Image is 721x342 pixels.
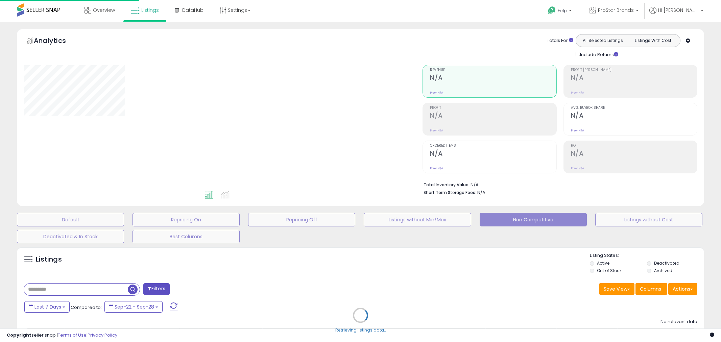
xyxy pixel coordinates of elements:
span: Help [558,8,567,14]
small: Prev: N/A [430,128,443,132]
b: Total Inventory Value: [424,182,470,188]
span: Listings [141,7,159,14]
a: Help [543,1,578,22]
button: All Selected Listings [578,36,628,45]
i: Get Help [548,6,556,15]
span: ProStar Brands [598,7,634,14]
button: Non Competitive [480,213,587,226]
span: Hi [PERSON_NAME] [658,7,699,14]
h2: N/A [430,74,556,83]
h2: N/A [571,112,697,121]
span: Ordered Items [430,144,556,148]
small: Prev: N/A [430,91,443,95]
h2: N/A [571,74,697,83]
small: Prev: N/A [571,91,584,95]
span: Avg. Buybox Share [571,106,697,110]
button: Best Columns [133,230,240,243]
button: Listings without Min/Max [364,213,471,226]
span: Revenue [430,68,556,72]
span: Profit [430,106,556,110]
button: Listings With Cost [628,36,678,45]
small: Prev: N/A [430,166,443,170]
span: Overview [93,7,115,14]
span: ROI [571,144,697,148]
div: Include Returns [571,50,626,58]
a: Hi [PERSON_NAME] [649,7,703,22]
li: N/A [424,180,692,188]
div: Totals For [547,38,573,44]
small: Prev: N/A [571,166,584,170]
span: N/A [477,189,485,196]
span: Profit [PERSON_NAME] [571,68,697,72]
small: Prev: N/A [571,128,584,132]
h5: Analytics [34,36,79,47]
h2: N/A [430,112,556,121]
span: DataHub [182,7,203,14]
div: seller snap | | [7,332,117,339]
strong: Copyright [7,332,31,338]
button: Repricing On [133,213,240,226]
button: Deactivated & In Stock [17,230,124,243]
h2: N/A [571,150,697,159]
div: Retrieving listings data.. [335,327,386,333]
h2: N/A [430,150,556,159]
button: Default [17,213,124,226]
button: Listings without Cost [595,213,702,226]
b: Short Term Storage Fees: [424,190,476,195]
button: Repricing Off [248,213,355,226]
